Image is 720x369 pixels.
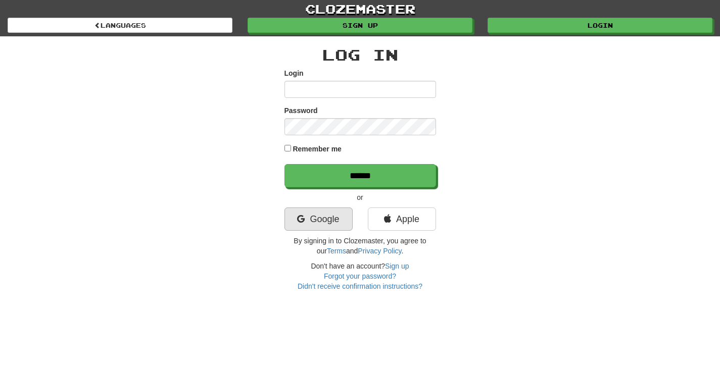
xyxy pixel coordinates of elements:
a: Sign up [248,18,472,33]
a: Login [488,18,712,33]
a: Forgot your password? [324,272,396,280]
a: Sign up [385,262,409,270]
p: or [284,192,436,202]
a: Apple [368,207,436,231]
a: Google [284,207,353,231]
label: Login [284,68,304,78]
label: Remember me [293,144,342,154]
a: Privacy Policy [358,247,401,255]
label: Password [284,106,318,116]
div: Don't have an account? [284,261,436,291]
a: Languages [8,18,232,33]
a: Terms [327,247,346,255]
a: Didn't receive confirmation instructions? [298,282,422,290]
h2: Log In [284,46,436,63]
p: By signing in to Clozemaster, you agree to our and . [284,236,436,256]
